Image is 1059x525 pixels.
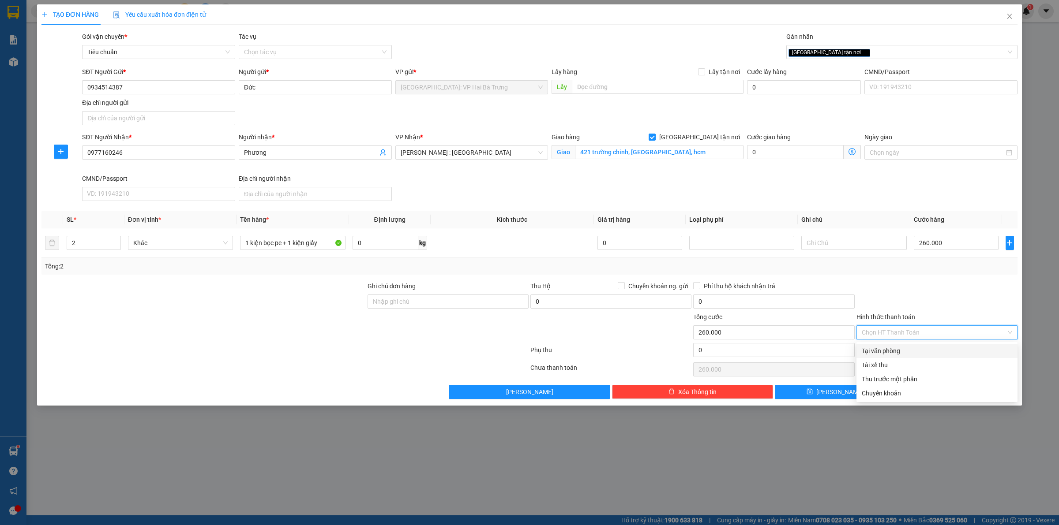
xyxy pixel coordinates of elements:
[864,134,892,141] label: Ngày giao
[552,134,580,141] span: Giao hàng
[552,68,577,75] span: Lấy hàng
[239,174,392,183] div: Địa chỉ người nhận
[395,134,420,141] span: VP Nhận
[686,211,798,228] th: Loại phụ phí
[747,134,791,141] label: Cước giao hàng
[1006,239,1014,246] span: plus
[705,67,744,77] span: Lấy tận nơi
[798,211,910,228] th: Ghi chú
[530,283,551,290] span: Thu Hộ
[862,374,1012,384] div: Thu trước một phần
[529,345,692,361] div: Phụ thu
[133,236,228,249] span: Khác
[240,236,345,250] input: VD: Bàn, Ghế
[239,187,392,201] input: Địa chỉ của người nhận
[997,4,1022,29] button: Close
[801,236,906,250] input: Ghi Chú
[678,387,717,397] span: Xóa Thông tin
[552,145,575,159] span: Giao
[816,387,864,397] span: [PERSON_NAME]
[789,49,870,57] span: [GEOGRAPHIC_DATA] tận nơi
[529,363,692,378] div: Chưa thanh toán
[82,67,235,77] div: SĐT Người Gửi
[45,261,409,271] div: Tổng: 2
[82,98,235,108] div: Địa chỉ người gửi
[668,388,675,395] span: delete
[597,216,630,223] span: Giá trị hàng
[368,283,416,290] label: Ghi chú đơn hàng
[41,11,99,18] span: TẠO ĐƠN HÀNG
[856,313,915,320] label: Hình thức thanh toán
[82,111,235,125] input: Địa chỉ của người gửi
[82,33,127,40] span: Gói vận chuyển
[862,388,1012,398] div: Chuyển khoản
[572,80,744,94] input: Dọc đường
[575,145,744,159] input: Giao tận nơi
[113,11,206,18] span: Yêu cầu xuất hóa đơn điện tử
[54,148,68,155] span: plus
[775,385,895,399] button: save[PERSON_NAME]
[1006,236,1014,250] button: plus
[612,385,773,399] button: deleteXóa Thông tin
[862,346,1012,356] div: Tại văn phòng
[54,145,68,159] button: plus
[128,216,161,223] span: Đơn vị tính
[747,68,787,75] label: Cước lấy hàng
[597,236,682,250] input: 0
[239,67,392,77] div: Người gửi
[747,80,861,94] input: Cước lấy hàng
[379,149,387,156] span: user-add
[862,50,867,55] span: close
[786,33,813,40] label: Gán nhãn
[41,11,48,18] span: plus
[506,387,553,397] span: [PERSON_NAME]
[914,216,944,223] span: Cước hàng
[552,80,572,94] span: Lấy
[870,148,1004,157] input: Ngày giao
[401,146,543,159] span: Hồ Chí Minh : Kho Quận 12
[862,360,1012,370] div: Tài xế thu
[864,67,1018,77] div: CMND/Passport
[45,236,59,250] button: delete
[82,174,235,183] div: CMND/Passport
[240,216,269,223] span: Tên hàng
[87,45,230,59] span: Tiêu chuẩn
[747,145,844,159] input: Cước giao hàng
[113,11,120,19] img: icon
[239,33,256,40] label: Tác vụ
[418,236,427,250] span: kg
[656,132,744,142] span: [GEOGRAPHIC_DATA] tận nơi
[67,216,74,223] span: SL
[849,148,856,155] span: dollar-circle
[374,216,406,223] span: Định lượng
[693,313,722,320] span: Tổng cước
[368,294,529,309] input: Ghi chú đơn hàng
[1006,13,1013,20] span: close
[395,67,548,77] div: VP gửi
[239,132,392,142] div: Người nhận
[401,81,543,94] span: Hà Nội: VP Hai Bà Trưng
[497,216,527,223] span: Kích thước
[807,388,813,395] span: save
[625,281,691,291] span: Chuyển khoản ng. gửi
[700,281,779,291] span: Phí thu hộ khách nhận trả
[449,385,610,399] button: [PERSON_NAME]
[82,132,235,142] div: SĐT Người Nhận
